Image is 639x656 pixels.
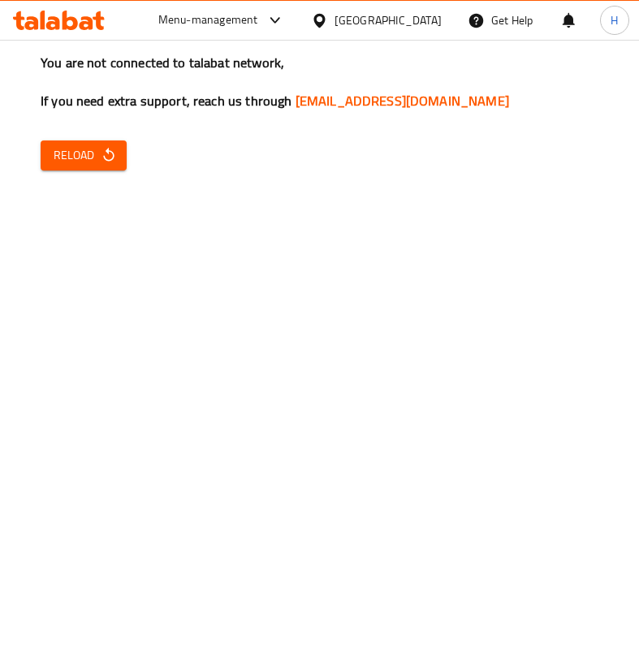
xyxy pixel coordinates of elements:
span: H [611,11,618,29]
span: Reload [54,145,114,166]
h3: You are not connected to talabat network, If you need extra support, reach us through [41,54,598,110]
button: Reload [41,140,127,170]
div: Menu-management [158,11,258,30]
a: [EMAIL_ADDRESS][DOMAIN_NAME] [296,88,509,113]
div: [GEOGRAPHIC_DATA] [335,11,442,29]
